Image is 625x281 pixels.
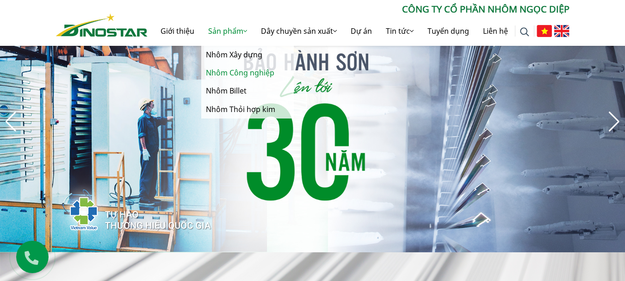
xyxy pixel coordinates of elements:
a: Liên hệ [476,16,515,46]
a: Dự án [344,16,379,46]
img: thqg [42,180,212,243]
a: Tuyển dụng [421,16,476,46]
img: Nhôm Dinostar [56,13,148,37]
img: search [520,27,529,37]
p: CÔNG TY CỔ PHẦN NHÔM NGỌC DIỆP [148,2,569,16]
a: Tin tức [379,16,421,46]
div: Previous slide [5,112,17,132]
a: Dây chuyền sản xuất [254,16,344,46]
a: Nhôm Dinostar [56,12,148,36]
a: Nhôm Xây dựng [201,46,294,64]
img: Tiếng Việt [537,25,552,37]
a: Sản phẩm [201,16,254,46]
a: Giới thiệu [154,16,201,46]
img: English [554,25,569,37]
a: Nhôm Billet [201,82,294,100]
a: Nhôm Thỏi hợp kim [201,100,294,119]
a: Nhôm Công nghiệp [201,64,294,82]
div: Next slide [608,112,620,132]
